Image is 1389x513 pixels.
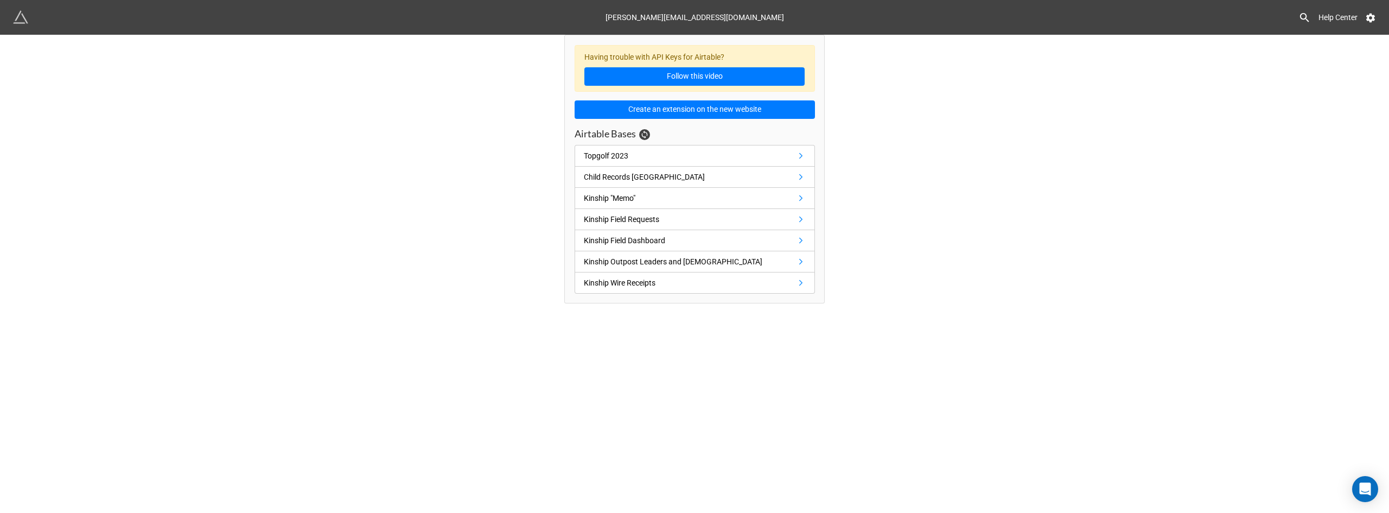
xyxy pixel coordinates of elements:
[575,209,815,230] a: Kinship Field Requests
[584,171,705,183] div: Child Records [GEOGRAPHIC_DATA]
[575,273,815,294] a: Kinship Wire Receipts
[575,251,815,273] a: Kinship Outpost Leaders and [DEMOGRAPHIC_DATA]
[575,45,815,92] div: Having trouble with API Keys for Airtable?
[584,67,805,86] a: Follow this video
[584,277,655,289] div: Kinship Wire Receipts
[584,235,665,246] div: Kinship Field Dashboard
[639,129,650,140] a: Sync Base Structure
[575,100,815,119] button: Create an extension on the new website
[575,230,815,251] a: Kinship Field Dashboard
[575,167,815,188] a: Child Records [GEOGRAPHIC_DATA]
[13,10,28,25] img: miniextensions-icon.73ae0678.png
[1352,476,1378,502] div: Open Intercom Messenger
[575,128,636,140] h3: Airtable Bases
[575,188,815,209] a: Kinship "Memo"
[606,8,784,27] div: [PERSON_NAME][EMAIL_ADDRESS][DOMAIN_NAME]
[584,150,628,162] div: Topgolf 2023
[584,256,762,268] div: Kinship Outpost Leaders and [DEMOGRAPHIC_DATA]
[584,213,659,225] div: Kinship Field Requests
[575,145,815,167] a: Topgolf 2023
[584,192,635,204] div: Kinship "Memo"
[1311,8,1365,27] a: Help Center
